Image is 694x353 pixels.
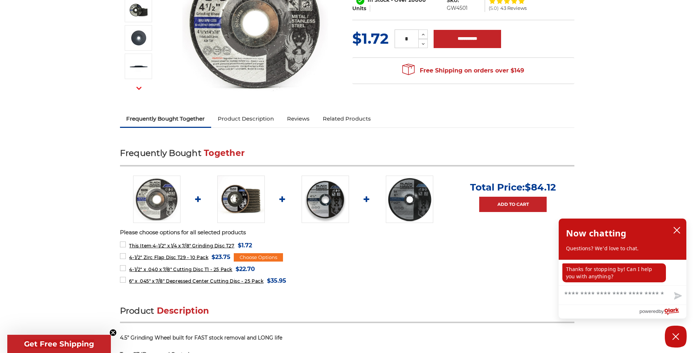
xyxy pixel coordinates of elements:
strong: 4.5" Grinding Wheel built for FAST stock removal and LONG life [120,334,282,341]
a: Related Products [316,111,377,127]
a: Reviews [280,111,316,127]
span: $22.70 [236,264,255,274]
dd: GW4501 [447,4,468,12]
img: BHA grinding wheels for 4.5 inch angle grinder [133,176,181,223]
p: Questions? We'd love to chat. [566,245,679,252]
p: Please choose options for all selected products [120,228,574,237]
img: back of grinding disk [129,29,148,47]
span: Frequently Bought [120,148,201,158]
a: Frequently Bought Together [120,111,212,127]
span: Units [352,5,366,12]
a: Product Description [211,111,280,127]
h2: Now chatting [566,226,626,240]
div: olark chatbox [558,218,687,319]
span: 4-1/2" Zirc Flap Disc T29 - 10 Pack [129,255,208,260]
strong: This Item: [129,243,153,248]
button: Close teaser [109,329,117,336]
button: Send message [668,288,686,305]
span: 6" x .045" x 7/8" Depressed Center Cutting Disc - 25 Pack [129,278,263,284]
p: Total Price: [470,181,556,193]
img: 1/4" thickness of BHA grinding wheels [129,61,148,72]
span: by [659,307,664,316]
button: close chatbox [671,225,683,236]
span: $23.75 [212,252,230,262]
span: Free Shipping on orders over $149 [402,63,524,78]
span: $35.95 [267,276,286,286]
span: Get Free Shipping [24,340,94,348]
a: Add to Cart [479,197,547,212]
span: Together [204,148,245,158]
img: 4-1/2" x 1/4" grinding discs [129,0,148,19]
span: $1.72 [352,30,389,47]
a: Powered by Olark [639,305,686,318]
span: $84.12 [525,181,556,193]
button: Close Chatbox [665,326,687,348]
span: Product [120,306,154,316]
span: 43 Reviews [500,6,527,11]
div: chat [559,260,686,285]
span: (5.0) [489,6,499,11]
button: Next [130,81,148,96]
span: Description [157,306,209,316]
div: Get Free ShippingClose teaser [7,335,111,353]
span: 4-1/2" x 1/4 x 7/8" Grinding Disc T27 [129,243,234,248]
p: Thanks for stopping by! Can I help you with anything? [562,263,666,282]
span: powered [639,307,658,316]
div: Choose Options [234,253,283,262]
span: $1.72 [238,240,252,250]
span: 4-1/2" x .040 x 7/8" Cutting Disc T1 - 25 Pack [129,267,232,272]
